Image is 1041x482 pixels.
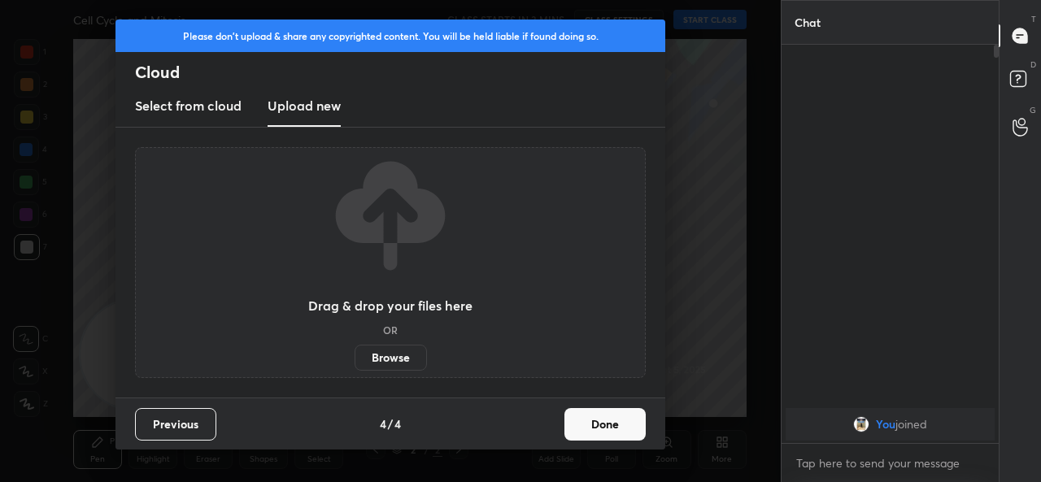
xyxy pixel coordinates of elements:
h3: Upload new [268,96,341,115]
h3: Select from cloud [135,96,242,115]
button: Done [564,408,646,441]
img: 31459aa75eb549e6a2d18725f0af8cdb.jpg [853,416,869,432]
p: D [1030,59,1036,71]
h4: 4 [380,415,386,432]
h4: 4 [394,415,401,432]
span: joined [895,418,927,431]
button: Previous [135,408,216,441]
h3: Drag & drop your files here [308,299,473,312]
h5: OR [383,325,398,335]
div: grid [782,405,999,444]
div: Please don't upload & share any copyrighted content. You will be held liable if found doing so. [115,20,665,52]
p: Chat [782,1,834,44]
p: G [1030,104,1036,116]
h2: Cloud [135,62,665,83]
h4: / [388,415,393,432]
span: You [876,418,895,431]
p: T [1031,13,1036,25]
